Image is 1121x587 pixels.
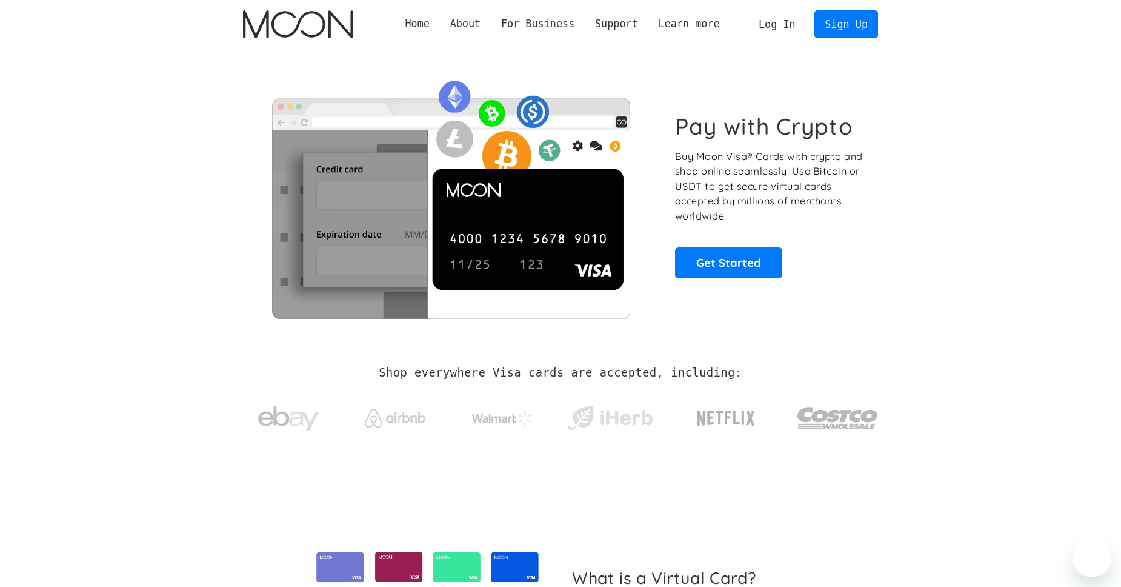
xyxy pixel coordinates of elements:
a: Log In [748,11,805,38]
img: Moon Logo [243,10,353,38]
img: Costco [797,395,878,441]
a: Walmart [457,399,548,432]
a: ebay [243,387,333,444]
a: Costco [797,383,878,447]
div: About [440,16,491,32]
a: home [243,10,353,38]
img: Airbnb [365,409,425,428]
div: For Business [501,16,574,32]
p: Buy Moon Visa® Cards with crypto and shop online seamlessly! Use Bitcoin or USDT to get secure vi... [675,149,865,224]
div: About [450,16,481,32]
h2: Shop everywhere Visa cards are accepted, including: [379,366,742,380]
div: Support [595,16,638,32]
img: Moon Cards let you spend your crypto anywhere Visa is accepted. [243,72,658,318]
a: Netflix [672,391,780,440]
img: Netflix [696,403,756,434]
a: Home [395,16,440,32]
img: Walmart [472,411,533,426]
div: Learn more [648,16,730,32]
div: For Business [491,16,585,32]
img: ebay [258,400,319,438]
h1: Pay with Crypto [675,113,853,140]
div: Support [585,16,648,32]
div: Learn more [658,16,719,32]
a: Sign Up [814,10,877,38]
iframe: Button to launch messaging window [1073,538,1111,577]
a: Get Started [675,247,782,278]
a: Airbnb [350,397,441,434]
img: iHerb [565,403,655,434]
a: iHerb [565,391,655,440]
